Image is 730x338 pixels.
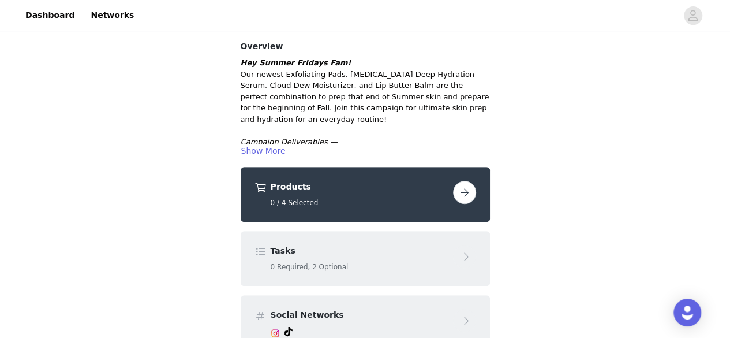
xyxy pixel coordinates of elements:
[271,245,448,257] h4: Tasks
[18,2,81,28] a: Dashboard
[271,181,448,193] h4: Products
[84,2,141,28] a: Networks
[673,299,701,326] div: Open Intercom Messenger
[241,231,490,286] div: Tasks
[241,167,490,222] div: Products
[241,58,351,67] strong: Hey Summer Fridays Fam!
[271,309,448,321] h4: Social Networks
[271,198,448,208] h5: 0 / 4 Selected
[687,6,698,25] div: avatar
[241,138,338,146] em: Campaign Deliverables —
[241,40,490,53] h4: Overview
[241,69,490,125] p: Our newest Exfoliating Pads, [MEDICAL_DATA] Deep Hydration Serum, Cloud Dew Moisturizer, and Lip ...
[241,144,286,158] button: Show More
[271,262,448,272] h5: 0 Required, 2 Optional
[271,329,280,338] img: Instagram Icon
